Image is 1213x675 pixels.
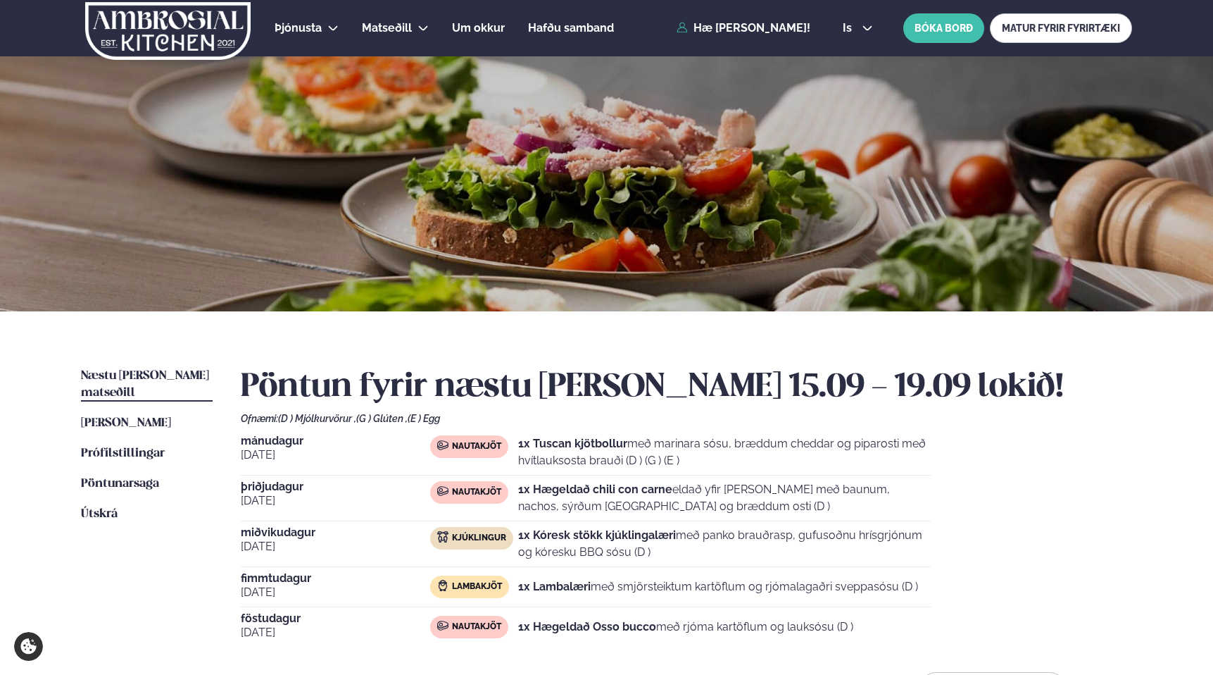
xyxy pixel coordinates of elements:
img: beef.svg [437,440,448,451]
span: miðvikudagur [241,527,430,538]
span: Næstu [PERSON_NAME] matseðill [81,370,209,399]
span: fimmtudagur [241,573,430,584]
a: Pöntunarsaga [81,476,159,493]
span: Prófílstillingar [81,447,165,459]
h2: Pöntun fyrir næstu [PERSON_NAME] 15.09 - 19.09 lokið! [241,368,1132,407]
a: Cookie settings [14,632,43,661]
a: Prófílstillingar [81,445,165,462]
span: Hafðu samband [528,21,614,35]
strong: 1x Hægeldað chili con carne [518,483,672,496]
span: þriðjudagur [241,481,430,493]
span: [DATE] [241,624,430,641]
strong: 1x Hægeldað Osso bucco [518,620,656,633]
span: mánudagur [241,435,430,447]
span: Kjúklingur [452,533,506,544]
strong: 1x Kóresk stökk kjúklingalæri [518,528,676,542]
button: BÓKA BORÐ [903,13,984,43]
span: (D ) Mjólkurvörur , [278,413,356,424]
strong: 1x Lambalæri [518,580,591,593]
p: með marinara sósu, bræddum cheddar og piparosti með hvítlauksosta brauði (D ) (G ) (E ) [518,435,931,469]
a: Hæ [PERSON_NAME]! [677,22,810,35]
span: (G ) Glúten , [356,413,408,424]
span: Nautakjöt [452,487,501,498]
img: Lamb.svg [437,580,448,591]
span: is [843,23,856,34]
span: föstudagur [241,613,430,624]
span: Útskrá [81,508,118,520]
span: (E ) Egg [408,413,440,424]
span: Nautakjöt [452,441,501,452]
span: [DATE] [241,538,430,555]
img: logo [84,2,252,60]
span: Um okkur [452,21,505,35]
span: Lambakjöt [452,581,502,593]
span: Þjónusta [275,21,322,35]
span: Nautakjöt [452,621,501,633]
p: með smjörsteiktum kartöflum og rjómalagaðri sveppasósu (D ) [518,578,918,595]
a: Matseðill [362,20,412,37]
a: Hafðu samband [528,20,614,37]
span: [DATE] [241,447,430,464]
strong: 1x Tuscan kjötbollur [518,437,627,450]
a: Um okkur [452,20,505,37]
span: [DATE] [241,493,430,509]
button: is [831,23,884,34]
div: Ofnæmi: [241,413,1132,424]
span: Matseðill [362,21,412,35]
p: með rjóma kartöflum og lauksósu (D ) [518,619,853,636]
a: Útskrá [81,506,118,523]
img: beef.svg [437,620,448,631]
a: Þjónusta [275,20,322,37]
span: Pöntunarsaga [81,478,159,490]
span: [DATE] [241,584,430,601]
a: [PERSON_NAME] [81,415,171,432]
a: MATUR FYRIR FYRIRTÆKI [990,13,1132,43]
img: beef.svg [437,485,448,497]
p: eldað yfir [PERSON_NAME] með baunum, nachos, sýrðum [GEOGRAPHIC_DATA] og bræddum osti (D ) [518,481,931,515]
span: [PERSON_NAME] [81,417,171,429]
a: Næstu [PERSON_NAME] matseðill [81,368,213,402]
p: með panko brauðrasp, gufusoðnu hrísgrjónum og kóresku BBQ sósu (D ) [518,527,931,561]
img: chicken.svg [437,531,448,543]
